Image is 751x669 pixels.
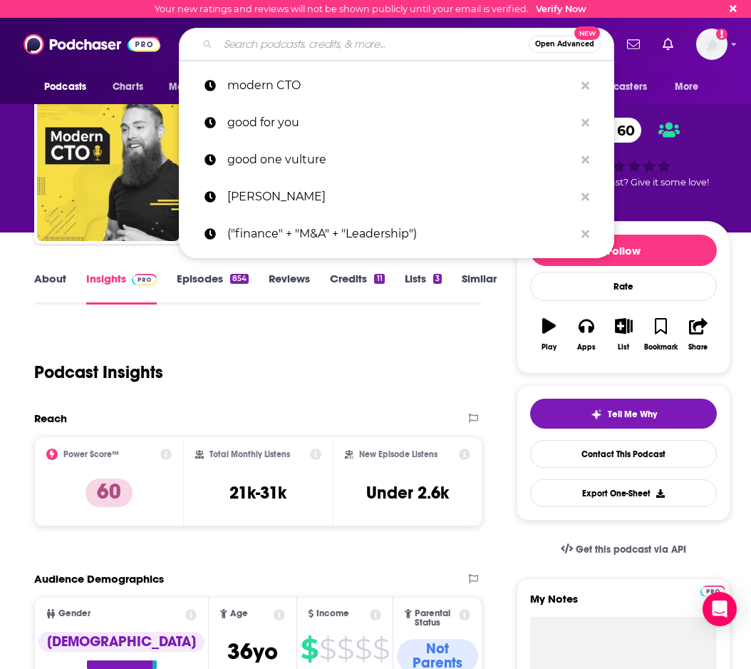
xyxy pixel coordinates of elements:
div: 854 [230,274,249,284]
span: 60 [603,118,642,143]
a: ("finance" + "M&A" + "Leadership") [179,215,614,252]
a: [DEMOGRAPHIC_DATA] [38,632,204,669]
button: open menu [159,73,238,101]
button: Open AdvancedNew [529,36,601,53]
a: Contact This Podcast [530,440,717,468]
span: Charts [113,77,143,97]
span: 36 yo [227,638,278,665]
a: Charts [103,73,152,101]
a: 60 [589,118,642,143]
a: Credits11 [330,272,384,305]
label: My Notes [530,592,717,617]
h2: Power Score™ [63,449,119,459]
a: 36yo [227,645,278,663]
button: Apps [568,309,605,360]
a: $$$$$ [301,638,389,660]
div: Your new ratings and reviews will not be shown publicly until your email is verified. [155,4,586,14]
a: modern CTO [179,67,614,104]
div: Open Intercom Messenger [703,592,737,626]
button: List [605,309,642,360]
button: Export One-Sheet [530,479,717,507]
img: tell me why sparkle [591,409,602,420]
div: [DEMOGRAPHIC_DATA] [38,632,204,652]
a: [PERSON_NAME] [179,178,614,215]
span: Monitoring [169,77,219,97]
h2: Reach [34,412,67,425]
div: 60Good podcast? Give it some love! [538,108,730,197]
svg: Email not verified [716,29,727,40]
button: Play [530,309,567,360]
span: More [675,77,699,97]
img: User Profile [696,29,727,60]
span: $ [319,638,336,660]
p: ("finance" + "M&A" + "Leadership") [227,215,574,252]
button: open menu [665,73,717,101]
a: Verify Now [536,4,586,14]
a: About [34,272,66,305]
p: megyn kelly [227,178,574,215]
button: open menu [569,73,668,101]
p: 60 [86,479,133,507]
a: InsightsPodchaser Pro [86,272,157,305]
p: good for you [227,104,574,141]
span: Age [230,609,248,618]
button: Show profile menu [696,29,727,60]
a: Pro website [700,583,725,597]
span: Tell Me Why [608,409,657,420]
img: Podchaser Pro [700,586,725,597]
button: Bookmark [642,309,679,360]
div: Apps [577,343,596,352]
h3: 21k-31k [229,482,286,504]
span: Podcasts [44,77,86,97]
span: $ [301,638,318,660]
span: Income [316,609,349,618]
span: Get this podcast via API [576,543,686,556]
h2: Audience Demographics [34,572,164,586]
span: Parental Status [415,609,456,628]
span: $ [373,638,389,660]
img: Podchaser Pro [132,274,157,285]
span: Good podcast? Give it some love! [559,177,709,188]
span: $ [355,638,371,660]
p: good one vulture [227,141,574,178]
div: Share [688,343,708,352]
h2: Total Monthly Listens [209,449,290,459]
div: 11 [374,274,384,284]
div: 3 [433,274,442,284]
div: Bookmark [644,343,678,352]
a: good one vulture [179,141,614,178]
h1: Podcast Insights [34,362,163,383]
span: Gender [58,609,90,618]
span: New [574,26,600,40]
input: Search podcasts, credits, & more... [218,33,529,56]
a: Get this podcast via API [549,532,698,567]
h2: New Episode Listens [359,449,437,459]
img: Modern CTO [37,98,180,241]
button: open menu [34,73,105,101]
a: Show notifications dropdown [621,32,646,56]
div: List [618,343,629,352]
a: Episodes854 [177,272,249,305]
a: Show notifications dropdown [657,32,679,56]
button: tell me why sparkleTell Me Why [530,399,717,429]
button: Follow [530,235,717,266]
h3: Under 2.6k [366,482,449,504]
span: Logged in as charlottestone [696,29,727,60]
button: Share [680,309,717,360]
span: $ [337,638,353,660]
a: Similar [462,272,497,305]
span: Open Advanced [535,41,594,48]
a: Reviews [269,272,310,305]
div: Search podcasts, credits, & more... [179,28,614,61]
a: Lists3 [405,272,442,305]
img: Podchaser - Follow, Share and Rate Podcasts [24,31,160,58]
a: good for you [179,104,614,141]
div: Rate [530,272,717,301]
p: modern CTO [227,67,574,104]
div: Play [542,343,556,352]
